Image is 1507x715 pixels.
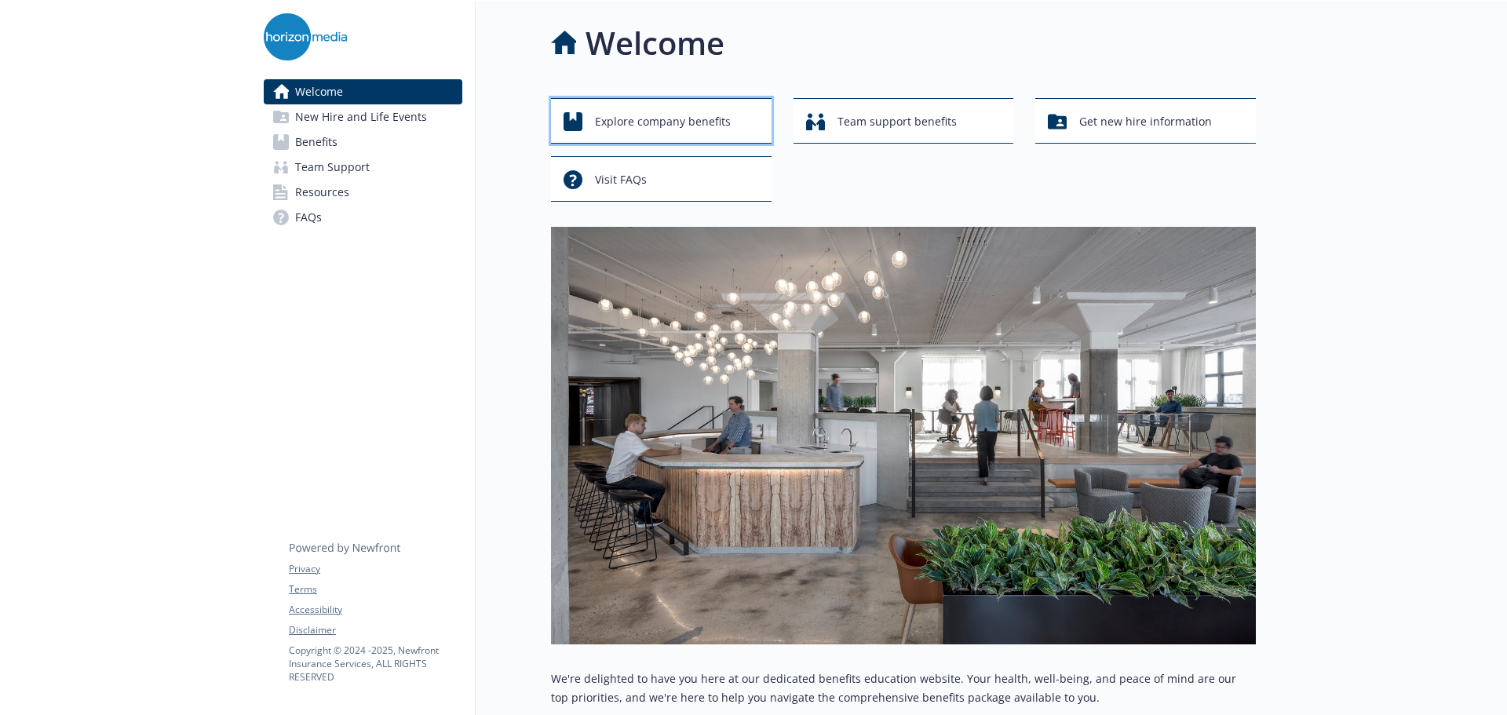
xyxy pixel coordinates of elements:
a: Disclaimer [289,623,462,637]
span: Benefits [295,130,338,155]
button: Get new hire information [1035,98,1256,144]
span: Explore company benefits [595,107,731,137]
button: Explore company benefits [551,98,772,144]
a: Welcome [264,79,462,104]
span: Resources [295,180,349,205]
span: Visit FAQs [595,165,647,195]
span: Welcome [295,79,343,104]
span: Team Support [295,155,370,180]
button: Visit FAQs [551,156,772,202]
a: Benefits [264,130,462,155]
span: Team support benefits [837,107,957,137]
span: Get new hire information [1079,107,1212,137]
span: New Hire and Life Events [295,104,427,130]
img: overview page banner [551,227,1256,644]
a: Accessibility [289,603,462,617]
a: FAQs [264,205,462,230]
a: Privacy [289,562,462,576]
h1: Welcome [586,20,724,67]
p: Copyright © 2024 - 2025 , Newfront Insurance Services, ALL RIGHTS RESERVED [289,644,462,684]
span: FAQs [295,205,322,230]
button: Team support benefits [794,98,1014,144]
p: We're delighted to have you here at our dedicated benefits education website. Your health, well-b... [551,669,1256,707]
a: Team Support [264,155,462,180]
a: Resources [264,180,462,205]
a: Terms [289,582,462,596]
a: New Hire and Life Events [264,104,462,130]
